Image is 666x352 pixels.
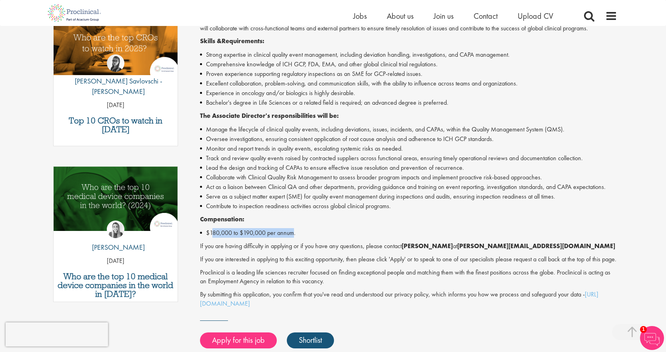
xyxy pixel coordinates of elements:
p: If you are interested in applying to this exciting opportunity, then please click 'Apply' or to s... [200,255,617,264]
li: Strong expertise in clinical quality event management, including deviation handling, investigatio... [200,50,617,60]
a: Upload CV [518,11,553,21]
li: Contribute to inspection readiness activities across global clinical programs. [200,201,617,211]
strong: Requirements: [222,37,264,45]
li: Act as a liaison between Clinical QA and other departments, providing guidance and training on ev... [200,182,617,192]
span: 1 [640,326,647,333]
li: Proven experience supporting regulatory inspections as an SME for GCP-related issues. [200,69,617,79]
a: Jobs [353,11,367,21]
iframe: reCAPTCHA [6,322,108,346]
a: Hannah Burke [PERSON_NAME] [86,221,145,257]
a: [URL][DOMAIN_NAME] [200,290,598,308]
img: Top 10 CROs 2025 | Proclinical [54,11,178,75]
li: Monitor and report trends in quality events, escalating systemic risks as needed. [200,144,617,153]
li: Serve as a subject matter expert (SME) for quality event management during inspections and audits... [200,192,617,201]
a: Theodora Savlovschi - Wicks [PERSON_NAME] Savlovschi - [PERSON_NAME] [54,54,178,100]
img: Chatbot [640,326,664,350]
p: [PERSON_NAME] [86,242,145,253]
p: By submitting this application, you confirm that you've read and understood our privacy policy, w... [200,290,617,308]
strong: Skills & [200,37,222,45]
p: [DATE] [54,257,178,266]
li: Manage the lifecycle of clinical quality events, including deviations, issues, incidents, and CAP... [200,125,617,134]
p: [DATE] [54,101,178,110]
li: Oversee investigations, ensuring consistent application of root cause analysis and adherence to I... [200,134,617,144]
img: Top 10 Medical Device Companies 2024 [54,167,178,231]
li: Track and review quality events raised by contracted suppliers across functional areas, ensuring ... [200,153,617,163]
p: [PERSON_NAME] Savlovschi - [PERSON_NAME] [54,76,178,96]
strong: The Associate Director's responsibilities will be: [200,111,339,120]
p: If you are having difficulty in applying or if you have any questions, please contact at [200,242,617,251]
a: Apply for this job [200,332,277,348]
a: Join us [434,11,454,21]
a: Link to a post [54,167,178,237]
a: Who are the top 10 medical device companies in the world in [DATE]? [58,272,174,298]
a: Top 10 CROs to watch in [DATE] [58,116,174,134]
li: Comprehensive knowledge of ICH GCP, FDA, EMA, and other global clinical trial regulations. [200,60,617,69]
li: Excellent collaboration, problem-solving, and communication skills, with the ability to influence... [200,79,617,88]
li: $180,000 to $190,000 per annum. [200,228,617,238]
a: Shortlist [287,332,334,348]
li: Lead the design and tracking of CAPAs to ensure effective issue resolution and prevention of recu... [200,163,617,173]
li: Bachelor's degree in Life Sciences or a related field is required; an advanced degree is preferred. [200,98,617,107]
li: Experience in oncology and/or biologics is highly desirable. [200,88,617,98]
li: Collaborate with Clinical Quality Risk Management to assess broader program impacts and implement... [200,173,617,182]
a: Contact [474,11,498,21]
img: Hannah Burke [107,221,124,238]
a: About us [387,11,414,21]
img: Theodora Savlovschi - Wicks [107,54,124,72]
strong: Compensation: [200,215,244,223]
strong: [PERSON_NAME][EMAIL_ADDRESS][DOMAIN_NAME] [457,242,615,250]
strong: [PERSON_NAME] [402,242,453,250]
p: Proclinical is a leading life sciences recruiter focused on finding exceptional people and matchi... [200,268,617,286]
